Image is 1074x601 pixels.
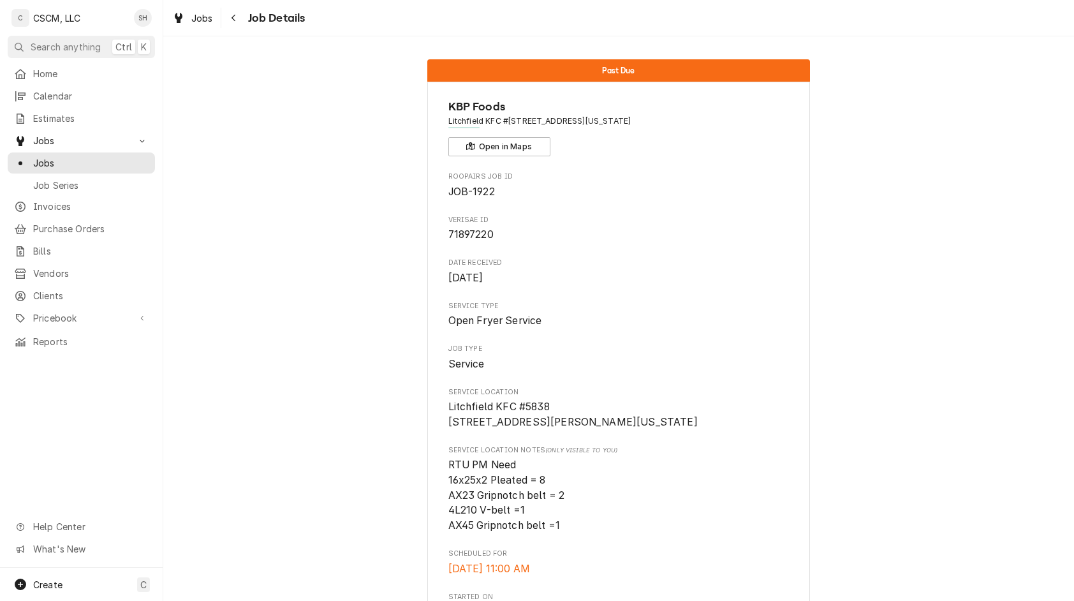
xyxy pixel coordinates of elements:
[448,399,790,429] span: Service Location
[8,516,155,537] a: Go to Help Center
[448,313,790,329] span: Service Type
[33,156,149,170] span: Jobs
[33,11,80,25] div: CSCM, LLC
[448,186,495,198] span: JOB-1922
[8,241,155,262] a: Bills
[448,357,790,372] span: Job Type
[33,112,149,125] span: Estimates
[448,344,790,371] div: Job Type
[8,130,155,151] a: Go to Jobs
[141,40,147,54] span: K
[33,89,149,103] span: Calendar
[448,315,542,327] span: Open Fryer Service
[448,137,550,156] button: Open in Maps
[8,196,155,217] a: Invoices
[31,40,101,54] span: Search anything
[448,459,565,531] span: RTU PM Need 16x25x2 Pleated = 8 AX23 Gripnotch belt = 2 4L210 V-belt =1 AX45 Gripnotch belt =1
[448,549,790,576] div: Scheduled For
[448,301,790,311] span: Service Type
[33,222,149,235] span: Purchase Orders
[448,457,790,533] span: [object Object]
[8,85,155,107] a: Calendar
[448,445,790,533] div: [object Object]
[11,9,29,27] div: C
[448,387,790,397] span: Service Location
[33,542,147,556] span: What's New
[33,67,149,80] span: Home
[134,9,152,27] div: Serra Heyen's Avatar
[448,561,790,577] span: Scheduled For
[448,98,790,156] div: Client Information
[11,9,29,27] div: CSCM, LLC's Avatar
[8,538,155,560] a: Go to What's New
[448,215,790,225] span: Verisae ID
[448,258,790,285] div: Date Received
[115,40,132,54] span: Ctrl
[33,244,149,258] span: Bills
[448,549,790,559] span: Scheduled For
[140,578,147,591] span: C
[33,579,63,590] span: Create
[8,175,155,196] a: Job Series
[8,331,155,352] a: Reports
[448,563,530,575] span: [DATE] 11:00 AM
[448,172,790,199] div: Roopairs Job ID
[448,387,790,430] div: Service Location
[448,445,790,456] span: Service Location Notes
[8,218,155,239] a: Purchase Orders
[448,401,698,428] span: Litchfield KFC #5838 [STREET_ADDRESS][PERSON_NAME][US_STATE]
[134,9,152,27] div: SH
[33,267,149,280] span: Vendors
[8,152,155,174] a: Jobs
[448,301,790,329] div: Service Type
[602,66,635,75] span: Past Due
[33,520,147,533] span: Help Center
[8,36,155,58] button: Search anythingCtrlK
[448,228,494,241] span: 71897220
[8,263,155,284] a: Vendors
[8,63,155,84] a: Home
[427,59,810,82] div: Status
[224,8,244,28] button: Navigate back
[33,311,129,325] span: Pricebook
[448,258,790,268] span: Date Received
[448,115,790,127] span: Address
[448,272,483,284] span: [DATE]
[33,289,149,302] span: Clients
[448,271,790,286] span: Date Received
[448,215,790,242] div: Verisae ID
[33,179,149,192] span: Job Series
[448,358,485,370] span: Service
[448,184,790,200] span: Roopairs Job ID
[191,11,213,25] span: Jobs
[33,335,149,348] span: Reports
[448,227,790,242] span: Verisae ID
[448,344,790,354] span: Job Type
[545,447,617,454] span: (Only Visible to You)
[33,200,149,213] span: Invoices
[448,172,790,182] span: Roopairs Job ID
[8,308,155,329] a: Go to Pricebook
[8,285,155,306] a: Clients
[244,10,305,27] span: Job Details
[167,8,218,29] a: Jobs
[8,108,155,129] a: Estimates
[33,134,129,147] span: Jobs
[448,98,790,115] span: Name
